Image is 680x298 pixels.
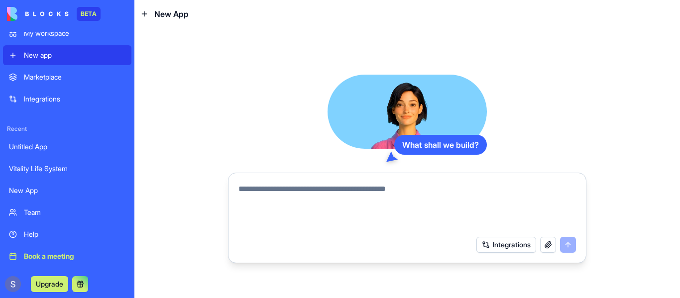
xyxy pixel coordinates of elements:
[8,57,191,125] div: Shelly says…
[7,7,69,21] img: logo
[24,72,125,82] div: Marketplace
[28,5,44,21] img: Profile image for Shelly
[31,254,39,262] button: Gif picker
[3,181,131,200] a: New App
[48,12,97,22] p: Active 11h ago
[9,186,125,196] div: New App
[3,246,131,266] a: Book a meeting
[24,94,125,104] div: Integrations
[47,254,55,262] button: Upload attachment
[77,7,101,21] div: BETA
[24,50,125,60] div: New app
[16,78,155,98] div: Welcome to Blocks 🙌 I'm here if you have any questions!
[24,28,125,38] div: My workspace
[3,89,131,109] a: Integrations
[8,233,191,250] textarea: Message…
[3,224,131,244] a: Help
[31,279,68,289] a: Upgrade
[394,135,487,155] div: What shall we build?
[3,67,131,87] a: Marketplace
[24,229,125,239] div: Help
[31,276,68,292] button: Upgrade
[3,23,131,43] a: My workspace
[8,57,163,103] div: Hey [PERSON_NAME]Welcome to Blocks 🙌 I'm here if you have any questions!Shelly • 17h ago
[9,164,125,174] div: Vitality Life System
[9,142,125,152] div: Untitled App
[3,45,131,65] a: New app
[154,8,189,20] span: New App
[156,4,175,23] button: Home
[6,4,25,23] button: go back
[171,250,187,266] button: Send a message…
[16,105,66,111] div: Shelly • 17h ago
[3,137,131,157] a: Untitled App
[3,159,131,179] a: Vitality Life System
[15,254,23,262] button: Emoji picker
[175,4,193,22] div: Close
[24,207,125,217] div: Team
[476,237,536,253] button: Integrations
[3,202,131,222] a: Team
[7,7,101,21] a: BETA
[3,125,131,133] span: Recent
[5,276,21,292] img: ACg8ocJAQEAHONBgl4abW4f73Yi5lbvBjcRSuGlM9W41Wj0Z-_I48A=s96-c
[24,251,125,261] div: Book a meeting
[16,63,155,73] div: Hey [PERSON_NAME]
[48,5,72,12] h1: Shelly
